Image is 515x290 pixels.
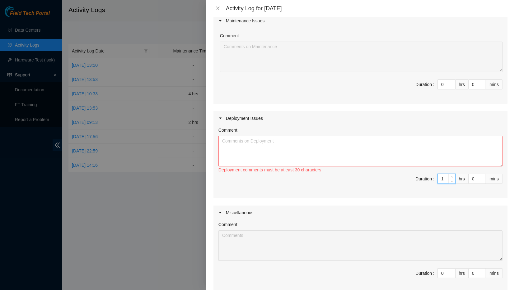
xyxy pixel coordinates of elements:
[215,6,220,11] span: close
[218,230,503,261] textarea: Comment
[218,211,222,215] span: caret-right
[415,270,434,277] div: Duration :
[218,19,222,23] span: caret-right
[486,79,503,89] div: mins
[448,174,455,179] span: Increase Value
[456,174,469,184] div: hrs
[226,5,508,12] div: Activity Log for [DATE]
[486,268,503,278] div: mins
[450,179,454,183] span: down
[486,174,503,184] div: mins
[450,175,454,179] span: up
[415,81,434,88] div: Duration :
[456,79,469,89] div: hrs
[213,6,222,11] button: Close
[218,221,237,228] label: Comment
[448,179,455,184] span: Decrease Value
[415,175,434,182] div: Duration :
[213,206,508,220] div: Miscellaneous
[220,32,239,39] label: Comment
[213,111,508,125] div: Deployment Issues
[218,136,503,166] textarea: Comment
[218,116,222,120] span: caret-right
[218,166,503,173] div: Deployment comments must be atleast 30 characters
[456,268,469,278] div: hrs
[213,14,508,28] div: Maintenance Issues
[220,42,503,72] textarea: Comment
[218,127,237,134] label: Comment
